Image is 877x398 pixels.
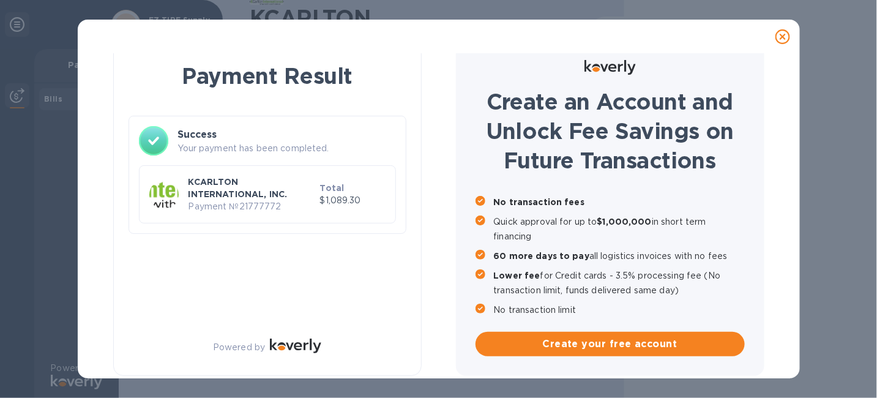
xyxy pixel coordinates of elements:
b: 60 more days to pay [494,251,590,261]
b: $1,000,000 [597,217,652,227]
b: Total [320,183,345,193]
h3: Success [178,127,396,142]
b: Lower fee [494,271,540,280]
img: Logo [584,60,636,75]
p: Your payment has been completed. [178,142,396,155]
p: all logistics invoices with no fees [494,249,745,263]
p: Quick approval for up to in short term financing [494,214,745,244]
p: KCARLTON INTERNATIONAL, INC. [188,176,315,200]
p: Payment № 21777772 [188,200,315,213]
p: Powered by [213,341,265,354]
p: No transaction limit [494,302,745,317]
b: No transaction fees [494,197,585,207]
h1: Payment Result [133,61,401,91]
button: Create your free account [476,332,745,356]
h1: Create an Account and Unlock Fee Savings on Future Transactions [476,87,745,175]
span: Create your free account [485,337,735,351]
p: for Credit cards - 3.5% processing fee (No transaction limit, funds delivered same day) [494,268,745,298]
p: $1,089.30 [320,194,386,207]
img: Logo [270,339,321,353]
